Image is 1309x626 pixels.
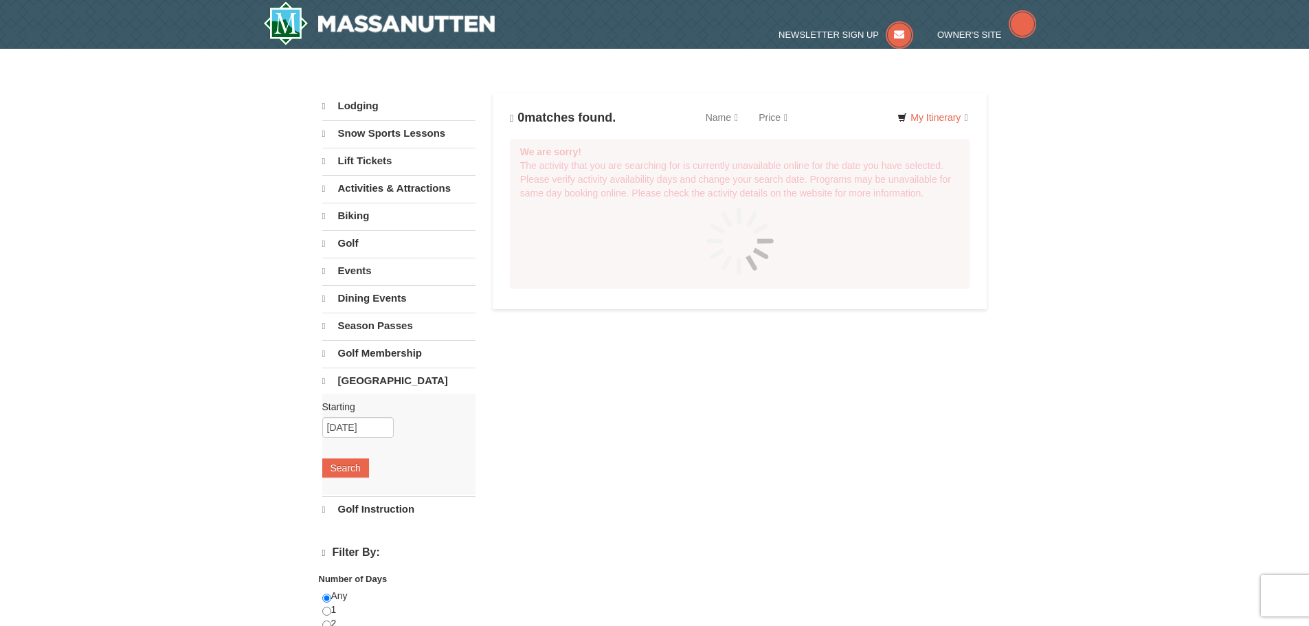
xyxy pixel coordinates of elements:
a: Price [748,104,798,131]
strong: We are sorry! [520,146,581,157]
label: Starting [322,400,465,414]
a: Lift Tickets [322,148,476,174]
a: Dining Events [322,285,476,311]
h4: Filter By: [322,546,476,559]
div: The activity that you are searching for is currently unavailable online for the date you have sel... [510,139,970,289]
a: Massanutten Resort [263,1,495,45]
a: Biking [322,203,476,229]
span: Owner's Site [937,30,1002,40]
span: Newsletter Sign Up [779,30,879,40]
a: Newsletter Sign Up [779,30,913,40]
img: Massanutten Resort Logo [263,1,495,45]
a: [GEOGRAPHIC_DATA] [322,368,476,394]
a: Season Passes [322,313,476,339]
a: Lodging [322,93,476,119]
a: Name [695,104,748,131]
a: Owner's Site [937,30,1036,40]
a: Snow Sports Lessons [322,120,476,146]
a: Golf Instruction [322,496,476,522]
a: My Itinerary [888,107,976,128]
a: Events [322,258,476,284]
strong: Number of Days [319,574,388,584]
a: Golf Membership [322,340,476,366]
strong: Price: (USD $) [322,571,382,581]
button: Search [322,458,369,478]
a: Golf [322,230,476,256]
a: Activities & Attractions [322,175,476,201]
img: spinner.gif [706,207,774,276]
